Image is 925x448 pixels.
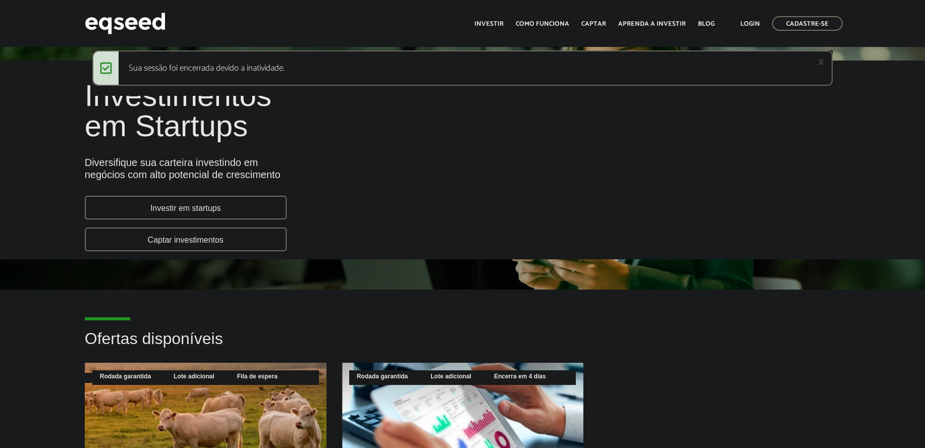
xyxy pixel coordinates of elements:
div: Rodada garantida [92,370,158,382]
div: Fila de espera [85,373,141,383]
div: Rodada garantida [349,370,415,382]
h2: Ofertas disponíveis [85,330,841,363]
a: Blog [698,21,715,27]
a: Investir [474,21,504,27]
a: × [818,57,824,67]
a: Cadastre-se [772,16,843,31]
div: Diversifique sua carteira investindo em negócios com alto potencial de crescimento [85,156,532,181]
a: Login [740,21,760,27]
a: Como funciona [516,21,569,27]
img: EqSeed [85,10,166,37]
h1: Investimentos em Startups [85,81,532,141]
div: Lote adicional [166,370,222,382]
div: Encerra em 4 dias [486,370,554,382]
a: Captar investimentos [85,228,287,251]
div: Fila de espera [230,370,285,382]
a: Aprenda a investir [618,21,686,27]
a: Investir em startups [85,196,287,219]
a: Captar [581,21,606,27]
div: Sua sessão foi encerrada devido a inatividade. [92,50,832,86]
div: Lote adicional [423,370,479,382]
